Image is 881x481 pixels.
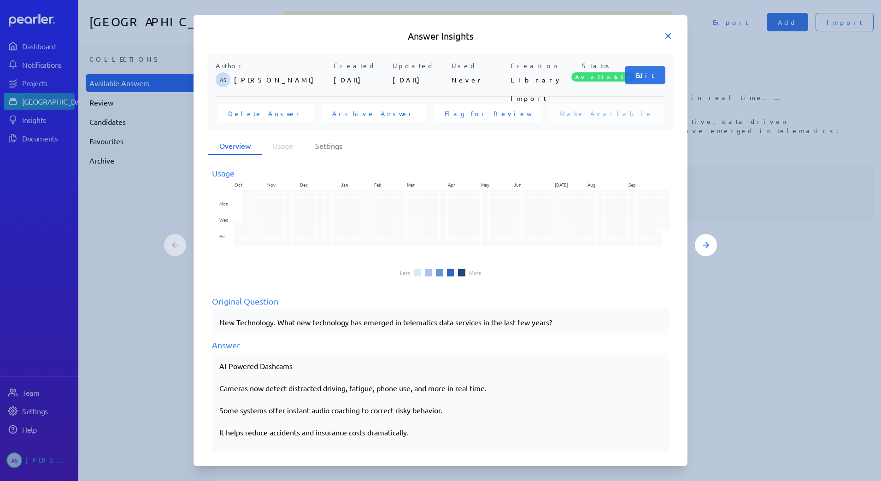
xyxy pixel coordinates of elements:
text: Jan [341,181,348,188]
button: Next Answer [695,234,717,256]
text: Sep [628,181,636,188]
li: Less [400,270,410,276]
span: Delete Answer [228,109,303,118]
div: Original Question [212,295,669,307]
p: [DATE] [334,70,389,89]
text: Apr [448,181,455,188]
span: Available [571,72,635,82]
p: Author [216,61,330,70]
text: Wed [219,216,229,223]
button: Make Available [548,104,664,123]
text: Oct [235,181,242,188]
span: Audrie Stefanini [216,72,230,87]
text: Mon [219,200,229,207]
button: Edit [625,66,665,84]
p: Creation [511,61,566,70]
text: Fri [219,233,224,240]
text: Aug [587,181,596,188]
button: Delete Answer [217,104,314,123]
p: Status [570,61,625,70]
p: Never [452,70,507,89]
p: Library Import [511,70,566,89]
text: Jun [514,181,522,188]
li: Settings [304,137,353,155]
div: Answer [212,339,669,351]
h5: Answer Insights [208,29,673,42]
div: Usage [212,167,669,179]
text: May [481,181,489,188]
p: New Technology. What new technology has emerged in telematics data services in the last few years? [219,317,662,328]
button: Archive Answer [321,104,426,123]
li: More [469,270,481,276]
p: Updated [393,61,448,70]
span: Make Available [559,109,653,118]
span: Flag for Review [445,109,530,118]
p: Created [334,61,389,70]
span: Edit [636,70,654,80]
span: Archive Answer [332,109,415,118]
text: [DATE] [555,181,568,188]
li: Overview [208,137,262,155]
text: Dec [300,181,308,188]
text: Mar [407,181,415,188]
li: Usage [262,137,304,155]
p: [PERSON_NAME] [234,70,330,89]
button: Previous Answer [164,234,186,256]
text: Nov [267,181,276,188]
p: Used [452,61,507,70]
p: [DATE] [393,70,448,89]
text: Feb [374,181,382,188]
button: Flag for Review [434,104,541,123]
